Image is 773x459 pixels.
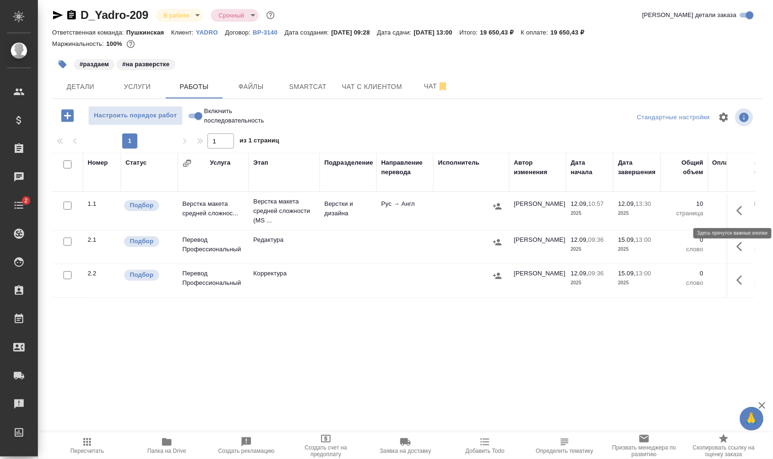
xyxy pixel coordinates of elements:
div: Статус [126,158,147,168]
button: Срочный [216,11,247,19]
p: страница [665,209,703,218]
div: 2.1 [88,235,116,245]
td: Рус → Англ [377,194,433,228]
p: Клиент: [171,29,196,36]
p: Подбор [130,270,153,280]
p: #на разверстке [122,60,170,69]
button: 0.00 RUB; [125,38,137,50]
td: Верстка макета средней сложнос... [178,194,249,228]
button: Здесь прячутся важные кнопки [731,269,754,291]
span: Скопировать ссылку на оценку заказа [690,444,758,458]
div: Номер [88,158,108,168]
p: 0 [665,235,703,245]
p: 0 [665,269,703,278]
span: Пересчитать [71,448,104,454]
div: Оплачиваемый объем [712,158,760,177]
p: Дата сдачи: [377,29,413,36]
button: 🙏 [740,407,764,431]
td: [PERSON_NAME] [509,230,566,264]
span: раздаем [73,60,116,68]
p: 19 650,43 ₽ [480,29,521,36]
button: Пересчитать [47,433,127,459]
p: 13:00 [636,270,651,277]
button: Доп статусы указывают на важность/срочность заказа [264,9,277,21]
p: 13:30 [636,200,651,207]
span: 🙏 [744,409,760,429]
p: [DATE] 09:28 [331,29,377,36]
div: Можно подбирать исполнителей [123,235,173,248]
p: 0 [713,235,760,245]
div: В работе [211,9,258,22]
div: Можно подбирать исполнителей [123,269,173,282]
button: Настроить порядок работ [88,106,183,125]
button: Скопировать ссылку для ЯМессенджера [52,9,63,21]
span: Файлы [228,81,274,93]
span: Чат [413,80,459,92]
span: Посмотреть информацию [735,108,755,126]
span: Настроить порядок работ [93,110,178,121]
span: Добавить Todo [466,448,504,454]
span: Smartcat [285,81,331,93]
span: Призвать менеджера по развитию [610,444,678,458]
span: Папка на Drive [147,448,186,454]
p: [DATE] 13:00 [414,29,460,36]
button: Создать счет на предоплату [286,433,366,459]
button: Определить тематику [525,433,604,459]
button: Назначить [490,269,504,283]
p: 10 [713,199,760,209]
td: Перевод Профессиональный [178,264,249,297]
a: ВР-3140 [253,28,285,36]
button: Здесь прячутся важные кнопки [731,235,754,258]
a: D_Yadro-209 [81,9,148,21]
span: Работы [171,81,217,93]
div: Направление перевода [381,158,429,177]
div: Автор изменения [514,158,561,177]
p: страница [713,209,760,218]
p: Дата создания: [285,29,331,36]
p: Маржинальность: [52,40,106,47]
p: Верстка макета средней сложности (MS ... [253,197,315,225]
div: Дата начала [571,158,609,177]
p: Подбор [130,201,153,210]
p: Подбор [130,237,153,246]
button: Папка на Drive [127,433,207,459]
td: Верстки и дизайна [320,194,377,228]
button: Сгруппировать [182,159,192,168]
button: Добавить Todo [445,433,525,459]
p: 2025 [571,209,609,218]
p: 12.09, [571,270,588,277]
p: ВР-3140 [253,29,285,36]
button: Создать рекламацию [207,433,286,459]
div: В работе [156,9,203,22]
div: Услуга [210,158,230,168]
div: Этап [253,158,268,168]
p: 2025 [618,245,656,254]
p: Пушкинская [126,29,171,36]
div: Можно подбирать исполнителей [123,199,173,212]
span: Создать счет на предоплату [292,444,360,458]
span: 2 [18,196,33,205]
p: 19 650,43 ₽ [550,29,591,36]
p: YADRO [196,29,225,36]
button: Добавить тэг [52,54,73,75]
span: Настроить таблицу [712,106,735,129]
p: 10:57 [588,200,604,207]
span: Заявка на доставку [380,448,431,454]
p: 2025 [618,209,656,218]
p: 0 [713,269,760,278]
p: Ответственная команда: [52,29,126,36]
p: 100% [106,40,125,47]
div: 2.2 [88,269,116,278]
p: 10 [665,199,703,209]
p: 2025 [571,278,609,288]
p: слово [665,245,703,254]
a: 2 [2,194,36,217]
p: 13:00 [636,236,651,243]
p: Редактура [253,235,315,245]
button: В работе [161,11,192,19]
span: [PERSON_NAME] детали заказа [642,10,737,20]
span: на разверстке [116,60,176,68]
p: слово [665,278,703,288]
div: 1.1 [88,199,116,209]
button: Скопировать ссылку [66,9,77,21]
